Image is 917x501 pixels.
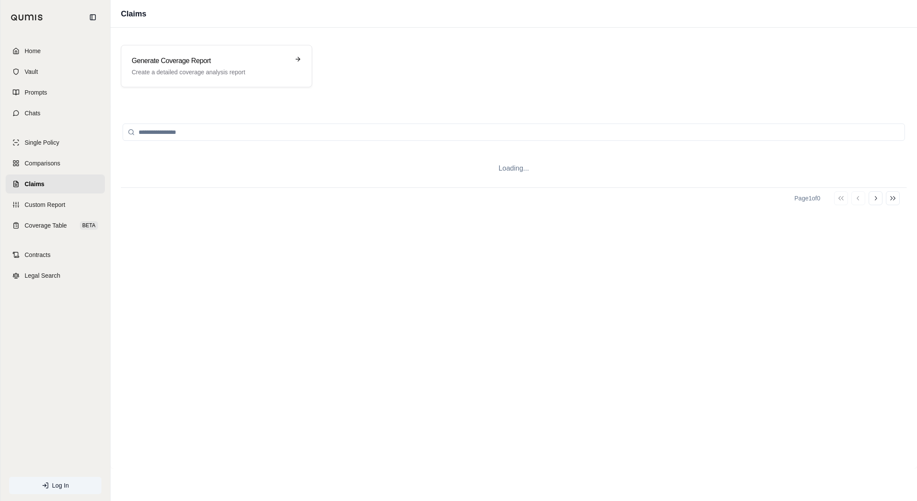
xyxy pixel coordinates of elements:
a: Contracts [6,245,105,264]
span: Single Policy [25,138,59,147]
h3: Generate Coverage Report [132,56,289,66]
p: Create a detailed coverage analysis report [132,68,289,76]
h1: Claims [121,8,146,20]
span: Legal Search [25,271,60,280]
a: Single Policy [6,133,105,152]
a: Coverage TableBETA [6,216,105,235]
a: Legal Search [6,266,105,285]
div: Page 1 of 0 [794,194,820,203]
span: Contracts [25,250,51,259]
a: Chats [6,104,105,123]
span: Chats [25,109,41,117]
button: Collapse sidebar [86,10,100,24]
a: Home [6,41,105,60]
span: Home [25,47,41,55]
span: Log In [52,481,69,490]
a: Log In [9,477,101,494]
span: Prompts [25,88,47,97]
span: Vault [25,67,38,76]
span: BETA [80,221,98,230]
img: Qumis Logo [11,14,43,21]
span: Comparisons [25,159,60,168]
span: Claims [25,180,44,188]
span: Coverage Table [25,221,67,230]
a: Claims [6,174,105,193]
a: Custom Report [6,195,105,214]
span: Custom Report [25,200,65,209]
a: Prompts [6,83,105,102]
a: Vault [6,62,105,81]
div: Loading... [121,149,907,187]
a: Comparisons [6,154,105,173]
